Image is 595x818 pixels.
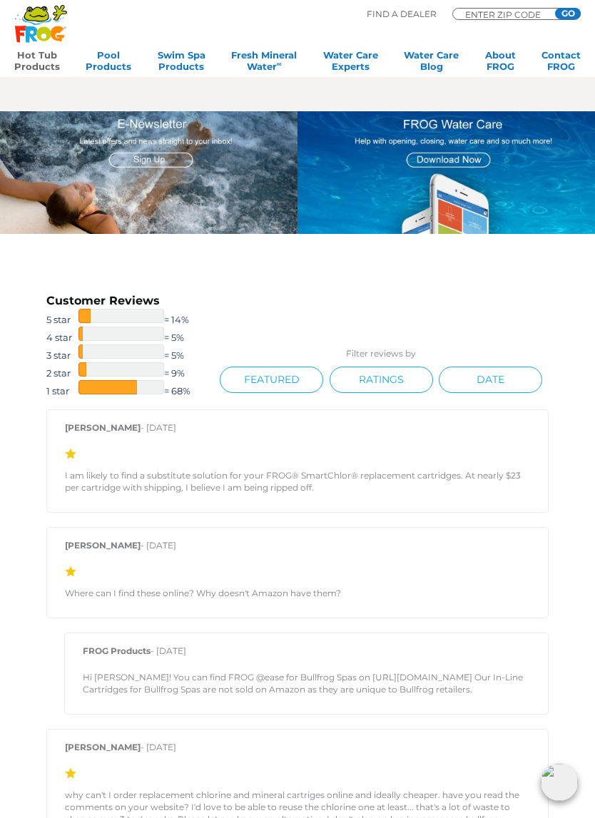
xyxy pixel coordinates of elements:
a: Featured [220,367,323,393]
a: AboutFROG [485,49,516,78]
a: Ratings [330,367,433,393]
p: I am likely to find a substitute solution for your FROG® SmartChlor® replacement cartridges. At n... [65,469,530,494]
p: - [DATE] [65,539,530,558]
span: 5 star [46,312,78,327]
input: Zip Code Form [464,11,549,18]
p: Filter reviews by [214,347,549,359]
a: Water CareExperts [323,49,378,78]
sup: ∞ [277,60,282,68]
a: Swim SpaProducts [158,49,205,78]
p: - [DATE] [65,421,530,441]
span: 2 star [46,366,78,380]
a: 5 star= 14% [46,309,214,327]
span: 4 star [46,330,78,344]
p: Find A Dealer [367,8,437,21]
strong: [PERSON_NAME] [65,422,141,433]
img: App Graphic [297,111,595,235]
p: Where can I find these online? Why doesn't Amazon have them? [65,587,530,599]
p: - [DATE] [65,741,530,760]
a: 3 star= 5% [46,344,214,362]
a: Fresh MineralWater∞ [231,49,297,78]
input: GO [555,8,581,19]
a: Hot TubProducts [14,49,60,78]
a: PoolProducts [86,49,131,78]
h3: Customer Reviews [46,293,214,309]
a: 4 star= 5% [46,327,214,344]
span: 1 star [46,384,78,398]
span: 3 star [46,348,78,362]
p: - [DATE] [83,645,530,664]
p: Hi [PERSON_NAME]! You can find FROG @ease for Bullfrog Spas on [URL][DOMAIN_NAME] Our In-Line Car... [83,671,530,695]
a: 2 star= 9% [46,362,214,380]
a: 1 star= 68% [46,380,214,398]
strong: [PERSON_NAME] [65,742,141,752]
img: openIcon [541,764,578,801]
strong: FROG Products [83,645,151,656]
a: Water CareBlog [404,49,459,78]
a: ContactFROG [541,49,581,78]
a: Date [439,367,542,393]
strong: [PERSON_NAME] [65,540,141,551]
